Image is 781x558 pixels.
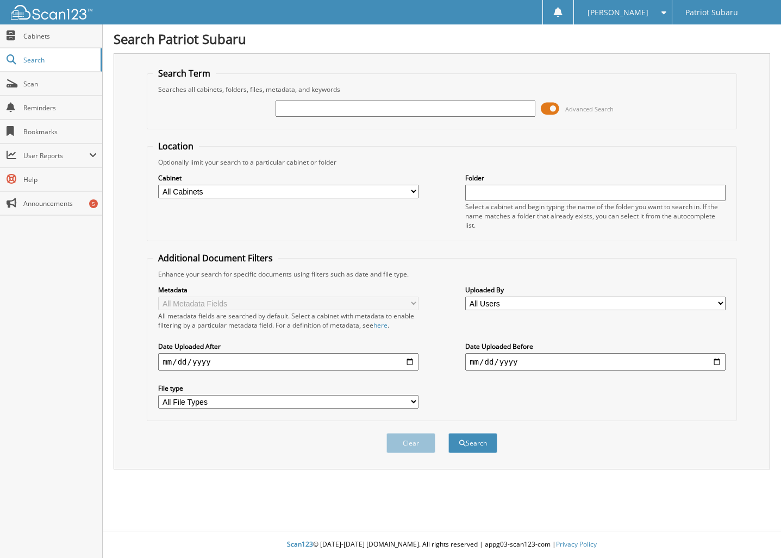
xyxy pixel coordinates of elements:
span: Reminders [23,103,97,112]
span: Bookmarks [23,127,97,136]
div: © [DATE]-[DATE] [DOMAIN_NAME]. All rights reserved | appg03-scan123-com | [103,531,781,558]
div: Select a cabinet and begin typing the name of the folder you want to search in. If the name match... [465,202,725,230]
h1: Search Patriot Subaru [114,30,770,48]
img: scan123-logo-white.svg [11,5,92,20]
input: start [158,353,418,371]
label: Metadata [158,285,418,294]
input: end [465,353,725,371]
span: Announcements [23,199,97,208]
span: Cabinets [23,32,97,41]
div: Searches all cabinets, folders, files, metadata, and keywords [153,85,730,94]
span: Scan [23,79,97,89]
legend: Search Term [153,67,216,79]
label: Date Uploaded After [158,342,418,351]
a: here [373,321,388,330]
label: File type [158,384,418,393]
button: Clear [386,433,435,453]
span: Scan123 [287,540,313,549]
div: Enhance your search for specific documents using filters such as date and file type. [153,269,730,279]
a: Privacy Policy [556,540,597,549]
label: Date Uploaded Before [465,342,725,351]
legend: Additional Document Filters [153,252,278,264]
div: Optionally limit your search to a particular cabinet or folder [153,158,730,167]
span: Patriot Subaru [685,9,738,16]
div: 5 [89,199,98,208]
span: User Reports [23,151,89,160]
button: Search [448,433,497,453]
span: Advanced Search [565,105,614,113]
legend: Location [153,140,199,152]
label: Folder [465,173,725,183]
span: Search [23,55,95,65]
div: All metadata fields are searched by default. Select a cabinet with metadata to enable filtering b... [158,311,418,330]
label: Uploaded By [465,285,725,294]
span: [PERSON_NAME] [588,9,648,16]
span: Help [23,175,97,184]
label: Cabinet [158,173,418,183]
